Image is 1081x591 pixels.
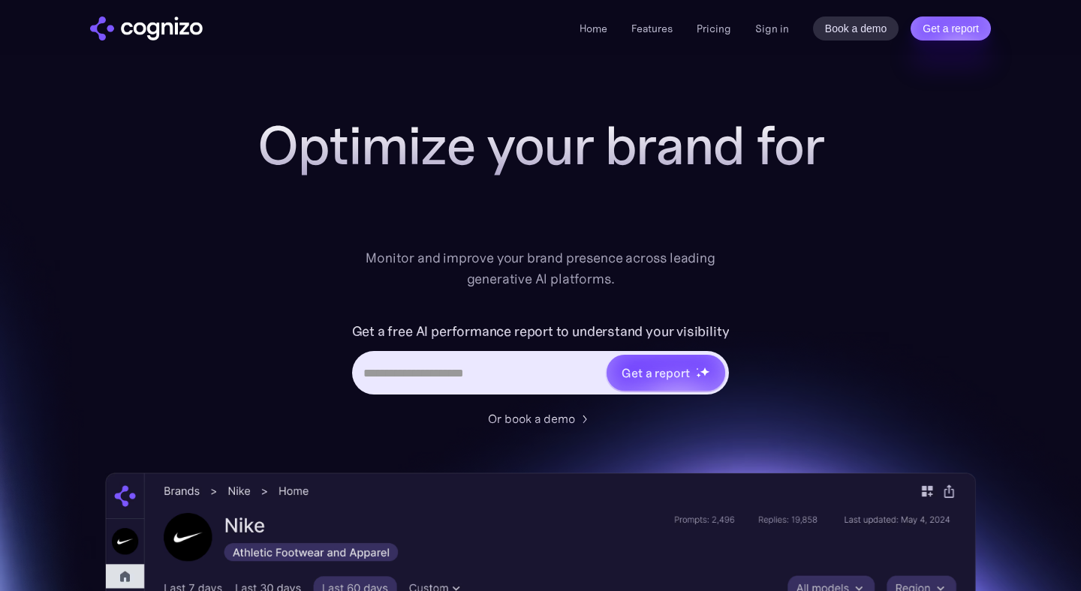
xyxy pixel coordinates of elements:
[697,22,731,35] a: Pricing
[605,353,727,392] a: Get a reportstarstarstar
[488,409,575,427] div: Or book a demo
[90,16,203,40] a: home
[240,115,841,175] h1: Optimize your brand for
[813,16,899,40] a: Book a demo
[580,22,607,35] a: Home
[631,22,673,35] a: Features
[696,373,701,378] img: star
[356,247,725,289] div: Monitor and improve your brand presence across leading generative AI platforms.
[700,367,709,376] img: star
[352,319,730,343] label: Get a free AI performance report to understand your visibility
[90,16,203,40] img: cognizo logo
[911,16,991,40] a: Get a report
[696,367,698,370] img: star
[352,319,730,402] form: Hero URL Input Form
[488,409,593,427] a: Or book a demo
[622,364,689,382] div: Get a report
[755,19,789,37] a: Sign in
